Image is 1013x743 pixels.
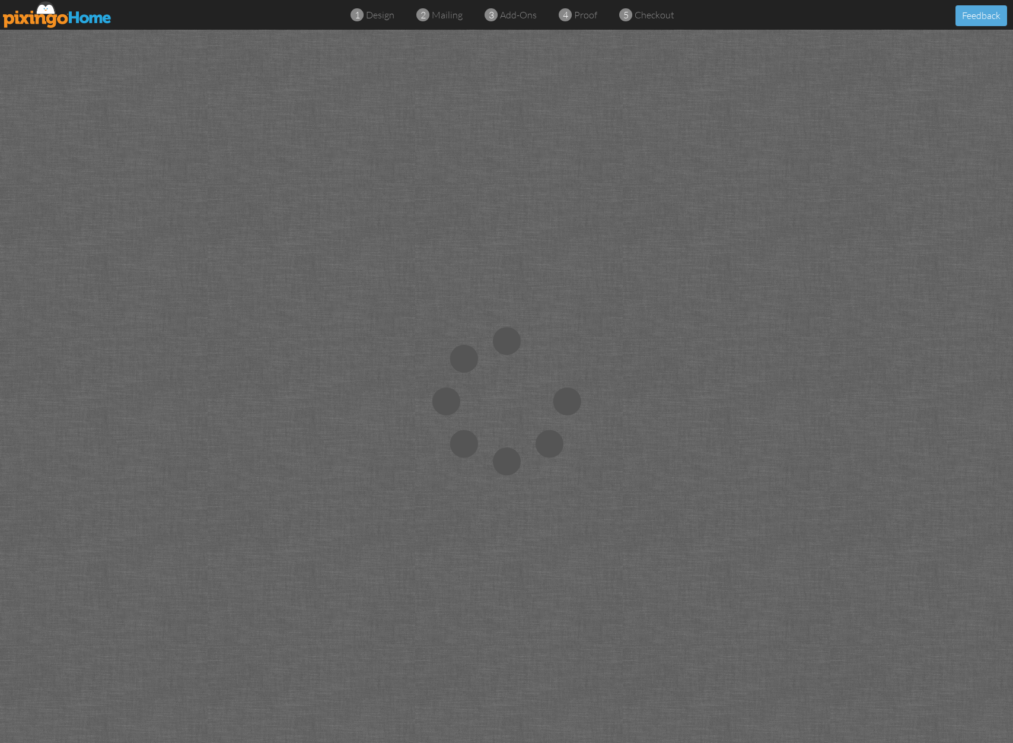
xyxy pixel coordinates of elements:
img: pixingo logo [3,1,112,28]
span: 1 [355,8,360,22]
span: 2 [421,8,426,22]
iframe: Chat [1012,742,1013,743]
span: mailing [432,9,463,21]
button: Feedback [955,5,1007,26]
span: 5 [623,8,629,22]
span: checkout [635,9,674,21]
span: add-ons [500,9,537,21]
span: 4 [563,8,568,22]
span: proof [574,9,597,21]
span: design [366,9,394,21]
span: 3 [489,8,494,22]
